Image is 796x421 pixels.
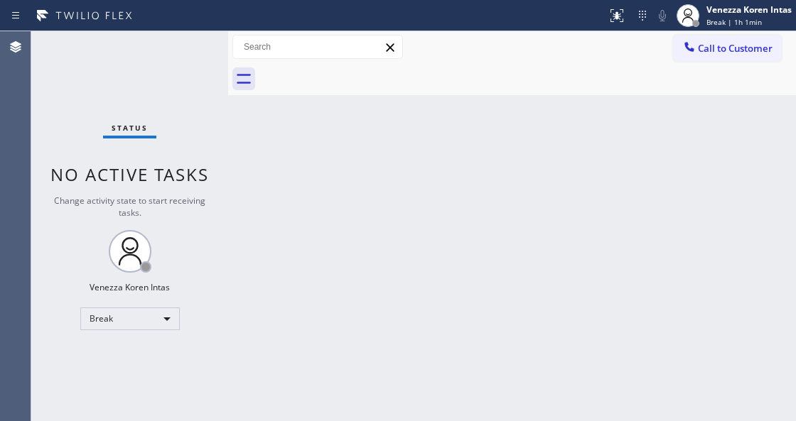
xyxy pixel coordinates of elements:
span: Call to Customer [698,42,773,55]
button: Mute [652,6,672,26]
div: Break [80,307,180,330]
input: Search [233,35,402,58]
span: Break | 1h 1min [706,17,762,27]
button: Call to Customer [673,35,782,62]
span: Status [112,123,148,133]
div: Venezza Koren Intas [90,281,170,293]
span: No active tasks [50,163,209,186]
span: Change activity state to start receiving tasks. [54,195,205,219]
div: Venezza Koren Intas [706,4,792,16]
